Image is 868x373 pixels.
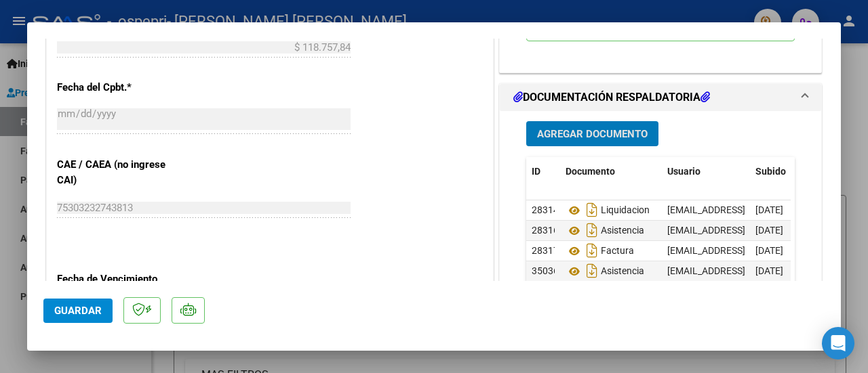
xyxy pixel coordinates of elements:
span: [DATE] [755,245,783,256]
span: [DATE] [755,225,783,236]
span: Guardar [54,305,102,317]
datatable-header-cell: Documento [560,157,662,186]
span: Asistencia [566,225,644,236]
span: [DATE] [755,204,783,215]
datatable-header-cell: Usuario [662,157,750,186]
p: Fecha de Vencimiento [57,271,184,287]
span: Agregar Documento [537,128,648,140]
span: 28314 [532,204,559,215]
i: Descargar documento [583,260,601,282]
span: Liquidacion [566,205,650,216]
i: Descargar documento [583,240,601,261]
span: Documento [566,166,615,177]
p: Fecha del Cpbt. [57,80,184,95]
i: Descargar documento [583,219,601,241]
p: CAE / CAEA (no ingrese CAI) [57,157,184,188]
button: Guardar [43,299,113,323]
span: Asistencia [566,266,644,277]
div: Open Intercom Messenger [822,327,854,359]
span: ID [532,166,540,177]
button: Agregar Documento [526,121,658,146]
span: 35036 [532,265,559,276]
span: 28316 [532,225,559,236]
h1: DOCUMENTACIÓN RESPALDATORIA [513,89,710,106]
span: 28317 [532,245,559,256]
mat-expansion-panel-header: DOCUMENTACIÓN RESPALDATORIA [500,84,821,111]
i: Descargar documento [583,199,601,221]
span: Usuario [667,166,701,177]
datatable-header-cell: Subido [750,157,818,186]
span: Subido [755,166,786,177]
span: Factura [566,246,634,257]
datatable-header-cell: ID [526,157,560,186]
span: [DATE] [755,265,783,276]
